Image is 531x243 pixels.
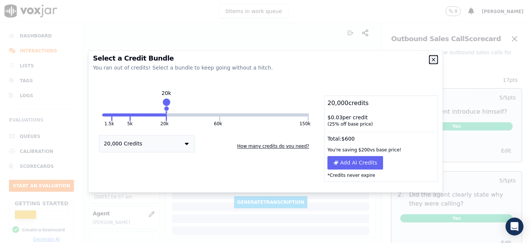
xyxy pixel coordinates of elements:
button: 60k [167,114,219,117]
div: 20,000 credits [324,96,438,111]
div: Open Intercom Messenger [506,218,524,236]
button: 60k [214,121,222,127]
button: 150k [220,114,308,117]
h2: Select a Credit Bundle [93,55,438,62]
button: Add AI Credits [327,156,383,170]
div: 20k [162,90,171,97]
button: 5k [127,121,133,127]
div: You're saving $ 200 vs base price! [324,144,438,156]
button: 150k [299,121,311,127]
button: 20k [131,114,166,117]
button: 1.5k [104,121,114,127]
div: You ran out of credits! Select a bundle to keep going without a hitch. [93,64,438,72]
button: How many credits do you need? [234,141,312,153]
button: 1.5k [102,114,111,117]
div: Total: $ 600 [324,130,438,144]
div: ( 25 % off base price) [327,121,435,127]
p: *Credits never expire [324,170,438,182]
button: 20,000 Credits [99,135,195,153]
div: $ 0.03 per credit [324,111,438,130]
button: 20k [161,121,169,127]
button: 5k [112,114,130,117]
